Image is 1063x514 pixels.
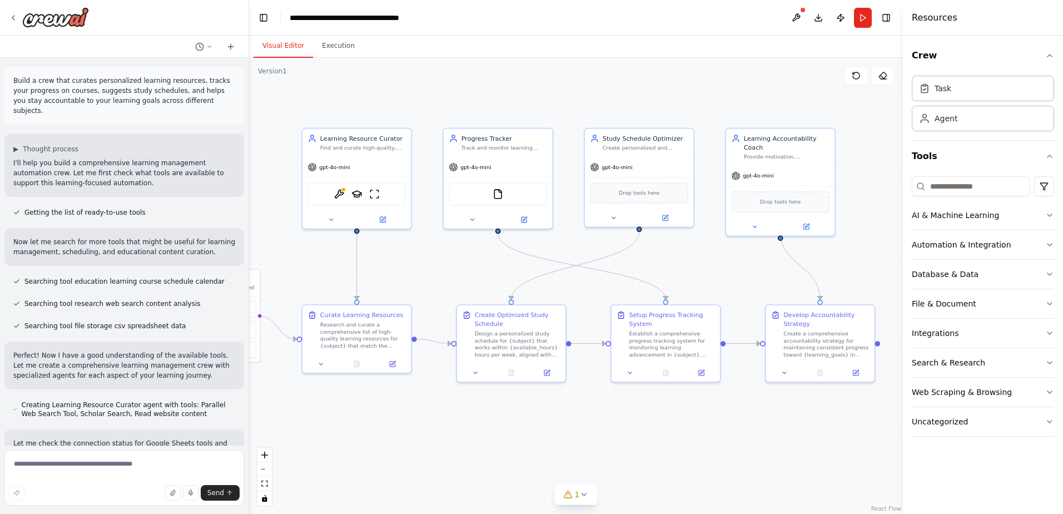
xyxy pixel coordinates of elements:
g: Edge from 9b037cca-525d-4547-be89-e41bdbd0b65f to 52328544-1590-4815-81f7-d29c13d12dfe [776,232,824,299]
button: Open in side panel [377,359,408,369]
div: Setup Progress Tracking SystemEstablish a comprehensive progress tracking system for monitoring l... [610,304,721,382]
div: Curate Learning ResourcesResearch and curate a comprehensive list of high-quality learning resour... [302,304,412,374]
p: Now let me search for more tools that might be useful for learning management, scheduling, and ed... [13,237,235,257]
h4: Resources [912,11,957,24]
button: Open in side panel [531,368,562,378]
button: ▶Thought process [13,145,78,154]
span: ▶ [13,145,18,154]
g: Edge from 00ea1e5e-487c-46fb-b108-838cffe194d5 to ff3d4aec-013b-411d-8dcc-b5be8785872e [571,339,605,348]
span: 1 [575,489,580,500]
p: I'll help you build a comprehensive learning management automation crew. Let me first check what ... [13,158,235,188]
div: Database & Data [912,269,978,280]
div: Research and curate a comprehensive list of high-quality learning resources for {subject} that ma... [320,321,406,349]
button: zoom in [257,448,272,462]
div: React Flow controls [257,448,272,506]
div: Develop Accountability Strategy [783,310,869,328]
button: Open in side panel [499,214,549,225]
div: Develop Accountability StrategyCreate a comprehensive accountability strategy for maintaining con... [765,304,875,382]
button: Open in side panel [357,214,408,225]
div: Agent [935,113,957,124]
span: gpt-4o-mini [319,164,350,171]
button: Start a new chat [222,40,240,53]
button: Switch to previous chat [191,40,217,53]
span: Searching tool file storage csv spreadsheet data [24,322,186,330]
div: Uncategorized [912,416,968,427]
div: Design a personalized study schedule for {subject} that works within {available_hours} hours per ... [475,330,560,358]
div: Find and curate high-quality, personalized learning resources for {subject} that match {learning_... [320,145,406,152]
span: Send [207,488,224,497]
p: Let me check the connection status for Google Sheets tools and create the Progress Tracker with a... [13,438,235,458]
div: AI & Machine Learning [912,210,999,221]
h3: Triggers [195,275,254,284]
span: Searching tool education learning course schedule calendar [24,277,225,286]
button: Hide right sidebar [878,10,894,26]
button: Integrations [912,319,1054,348]
p: No triggers configured [195,284,254,291]
div: Setup Progress Tracking System [629,310,714,328]
span: Searching tool research web search content analysis [24,299,201,308]
button: Open in side panel [686,368,717,378]
p: Build a crew that curates personalized learning resources, tracks your progress on courses, sugge... [13,76,235,116]
button: No output available [647,368,684,378]
button: No output available [338,359,375,369]
button: Improve this prompt [9,485,24,501]
button: No output available [802,368,839,378]
div: Study Schedule OptimizerCreate personalized and optimized study schedules for {subject} based on ... [584,128,694,228]
button: Open in side panel [640,212,690,223]
a: React Flow attribution [871,506,901,512]
button: 1 [555,485,598,505]
button: Hide left sidebar [256,10,271,26]
button: Uncategorized [912,407,1054,436]
g: Edge from ff3d4aec-013b-411d-8dcc-b5be8785872e to 52328544-1590-4815-81f7-d29c13d12dfe [726,339,760,348]
div: Search & Research [912,357,985,368]
button: Database & Data [912,260,1054,289]
div: Curate Learning Resources [320,310,403,319]
span: gpt-4o-mini [460,164,491,171]
g: Edge from dbb182fa-c7bd-40cf-97c5-74d352195999 to f28c6cc4-dc29-48e5-8b7f-80680a49fefc [352,234,361,299]
img: ParallelSearchTool [334,189,344,199]
div: Learning Accountability CoachProvide motivation, accountability support, and goal achievement str... [725,128,835,236]
p: Perfect! Now I have a good understanding of the available tools. Let me create a comprehensive le... [13,350,235,380]
div: Study Schedule Optimizer [603,134,688,143]
div: Progress TrackerTrack and monitor learning progress across {subject} courses, analyze completion ... [443,128,553,230]
button: Automation & Integration [912,230,1054,259]
button: Search & Research [912,348,1054,377]
div: Version 1 [258,67,287,76]
button: Open in side panel [781,221,831,232]
button: Click to speak your automation idea [183,485,198,501]
g: Edge from triggers to f28c6cc4-dc29-48e5-8b7f-80680a49fefc [259,312,297,344]
div: Create a comprehensive accountability strategy for maintaining consistent progress toward {learni... [783,330,869,358]
div: Learning Resource CuratorFind and curate high-quality, personalized learning resources for {subje... [302,128,412,230]
g: Edge from 1b7c197e-1f09-40ae-ae64-ee759a863411 to ff3d4aec-013b-411d-8dcc-b5be8785872e [494,234,670,299]
div: Create Optimized Study ScheduleDesign a personalized study schedule for {subject} that works with... [456,304,566,382]
div: Track and monitor learning progress across {subject} courses, analyze completion rates, identify ... [461,145,547,152]
button: zoom out [257,462,272,477]
button: toggle interactivity [257,491,272,506]
div: Tools [912,172,1054,446]
button: Crew [912,40,1054,71]
span: Thought process [23,145,78,154]
button: Open in side panel [841,368,871,378]
div: Provide motivation, accountability support, and goal achievement strategies for {subject} learnin... [744,154,829,161]
nav: breadcrumb [290,12,399,23]
img: FileReadTool [493,189,503,199]
span: Drop tools here [760,197,801,206]
div: Integrations [912,328,958,339]
button: fit view [257,477,272,491]
div: Establish a comprehensive progress tracking system for monitoring learning advancement in {subjec... [629,330,714,358]
div: File & Document [912,298,976,309]
button: Tools [912,141,1054,172]
div: Crew [912,71,1054,140]
button: No output available [493,368,530,378]
button: Visual Editor [254,34,313,58]
span: gpt-4o-mini [743,172,773,180]
div: Create Optimized Study Schedule [475,310,560,328]
div: Create personalized and optimized study schedules for {subject} based on {available_hours} weekly... [603,145,688,152]
img: ScrapeWebsiteTool [369,189,380,199]
button: Upload files [165,485,181,501]
button: File & Document [912,289,1054,318]
button: Web Scraping & Browsing [912,378,1054,407]
button: Execution [313,34,364,58]
img: Logo [22,7,89,27]
button: Send [201,485,240,501]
